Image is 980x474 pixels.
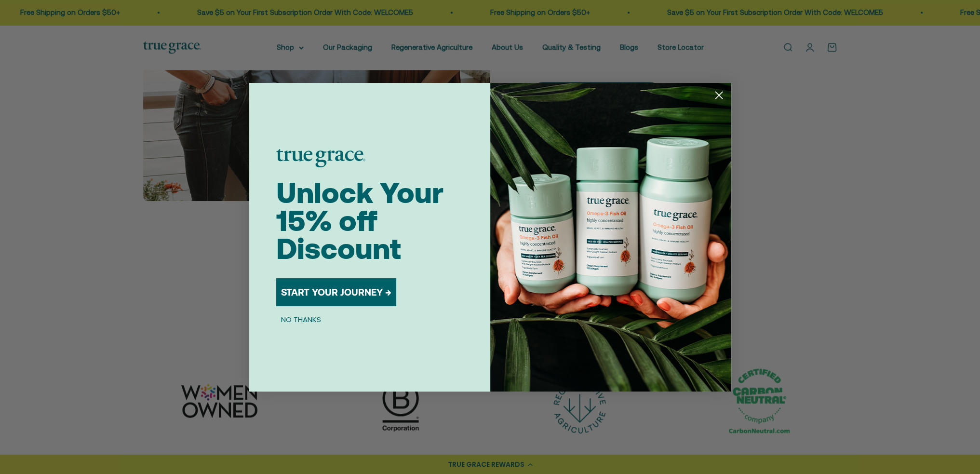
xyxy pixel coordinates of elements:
[276,278,396,306] button: START YOUR JOURNEY →
[276,314,326,325] button: NO THANKS
[276,149,365,167] img: logo placeholder
[276,176,443,265] span: Unlock Your 15% off Discount
[490,83,731,392] img: 098727d5-50f8-4f9b-9554-844bb8da1403.jpeg
[711,87,727,104] button: Close dialog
